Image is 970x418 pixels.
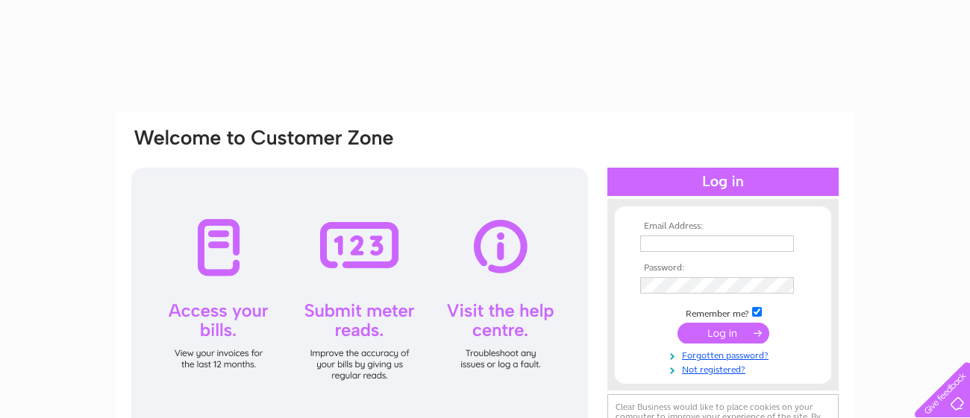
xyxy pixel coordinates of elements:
[636,305,810,320] td: Remember me?
[678,323,769,343] input: Submit
[636,263,810,273] th: Password:
[640,361,810,376] a: Not registered?
[636,221,810,232] th: Email Address:
[640,347,810,361] a: Forgotten password?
